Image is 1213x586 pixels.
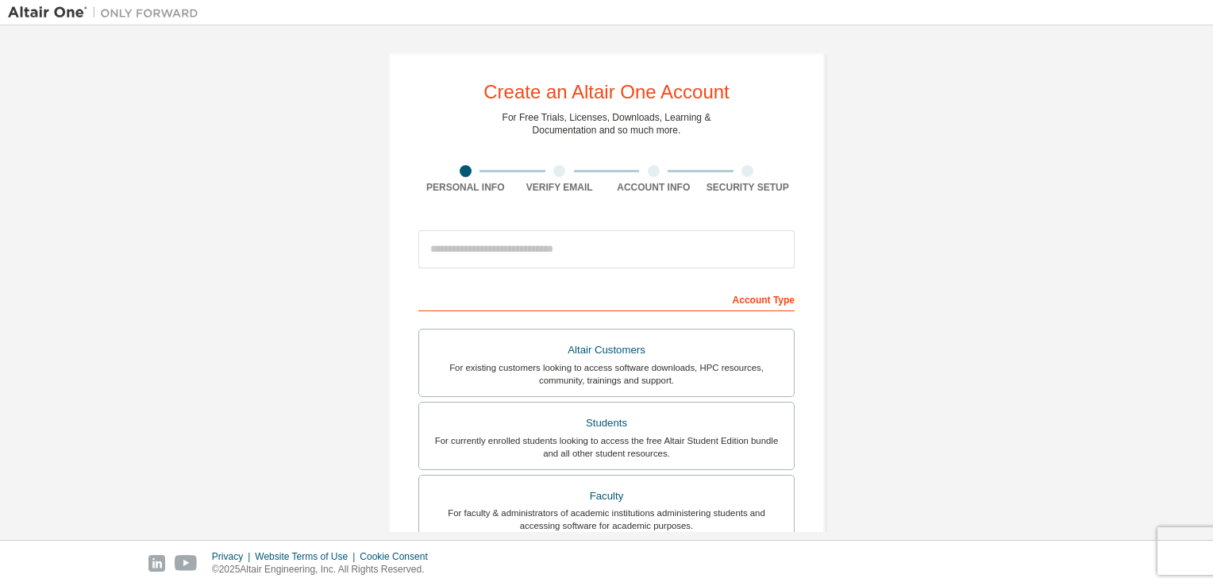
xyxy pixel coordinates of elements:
[429,361,784,387] div: For existing customers looking to access software downloads, HPC resources, community, trainings ...
[212,563,437,576] p: © 2025 Altair Engineering, Inc. All Rights Reserved.
[483,83,730,102] div: Create an Altair One Account
[175,555,198,572] img: youtube.svg
[429,339,784,361] div: Altair Customers
[503,111,711,137] div: For Free Trials, Licenses, Downloads, Learning & Documentation and so much more.
[513,181,607,194] div: Verify Email
[701,181,795,194] div: Security Setup
[429,412,784,434] div: Students
[8,5,206,21] img: Altair One
[429,434,784,460] div: For currently enrolled students looking to access the free Altair Student Edition bundle and all ...
[148,555,165,572] img: linkedin.svg
[429,485,784,507] div: Faculty
[418,181,513,194] div: Personal Info
[212,550,255,563] div: Privacy
[606,181,701,194] div: Account Info
[418,286,795,311] div: Account Type
[255,550,360,563] div: Website Terms of Use
[429,507,784,532] div: For faculty & administrators of academic institutions administering students and accessing softwa...
[360,550,437,563] div: Cookie Consent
